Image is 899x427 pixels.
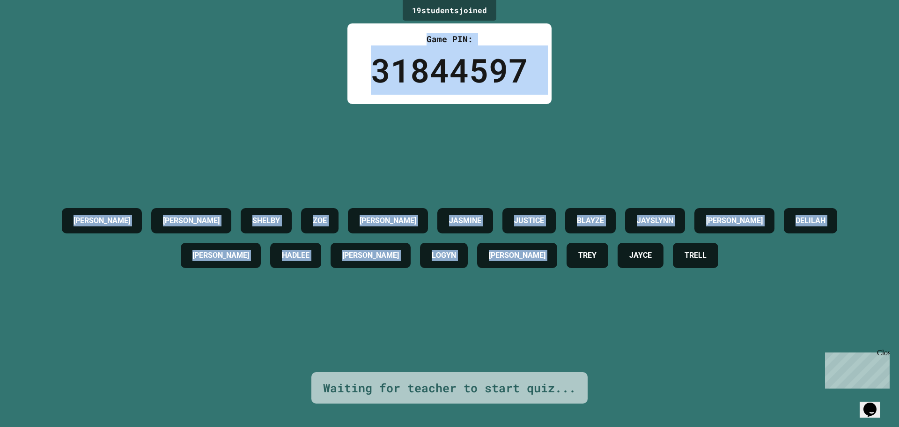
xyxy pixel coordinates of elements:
h4: HADLEE [282,250,309,261]
h4: JAYSLYNN [637,215,673,226]
h4: [PERSON_NAME] [706,215,763,226]
h4: JAYCE [629,250,652,261]
h4: [PERSON_NAME] [360,215,416,226]
h4: JASMINE [449,215,481,226]
h4: BLAYZE [577,215,604,226]
h4: ZOE [313,215,327,226]
h4: [PERSON_NAME] [74,215,130,226]
h4: TRELL [685,250,707,261]
iframe: chat widget [821,349,890,389]
h4: TREY [578,250,597,261]
h4: [PERSON_NAME] [192,250,249,261]
div: 31844597 [371,45,528,95]
div: Chat with us now!Close [4,4,65,60]
iframe: chat widget [860,390,890,418]
h4: DELILAH [796,215,825,226]
h4: [PERSON_NAME] [163,215,220,226]
h4: LOGYN [432,250,456,261]
div: Game PIN: [371,33,528,45]
h4: [PERSON_NAME] [342,250,399,261]
div: Waiting for teacher to start quiz... [323,379,576,397]
h4: [PERSON_NAME] [489,250,545,261]
h4: JUSTICE [514,215,544,226]
h4: SHELBY [252,215,280,226]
